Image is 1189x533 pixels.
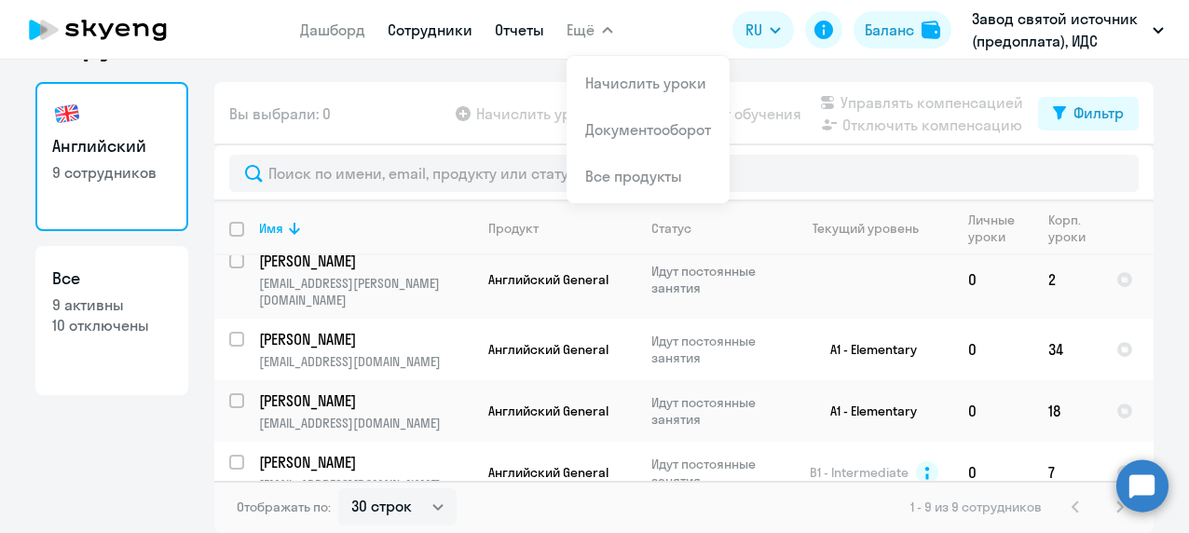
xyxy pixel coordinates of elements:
div: Корп. уроки [1048,212,1088,245]
span: Английский General [488,403,608,419]
div: Фильтр [1073,102,1124,124]
p: [PERSON_NAME] [259,251,470,271]
button: Ещё [567,11,613,48]
a: Сотрудники [388,20,472,39]
div: Продукт [488,220,539,237]
h3: Все [52,266,171,291]
td: 34 [1033,319,1101,380]
div: Текущий уровень [813,220,919,237]
p: Идут постоянные занятия [651,333,779,366]
td: 0 [953,240,1033,319]
span: Английский General [488,271,608,288]
span: Английский General [488,464,608,481]
p: 9 активны [52,294,171,315]
td: 7 [1033,442,1101,503]
h3: Английский [52,134,171,158]
img: english [52,99,82,129]
div: Продукт [488,220,635,237]
p: [EMAIL_ADDRESS][DOMAIN_NAME] [259,353,472,370]
a: Английский9 сотрудников [35,82,188,231]
button: Фильтр [1038,97,1139,130]
a: Дашборд [300,20,365,39]
a: Все9 активны10 отключены [35,246,188,395]
button: RU [732,11,794,48]
button: Балансbalance [854,11,951,48]
span: Вы выбрали: 0 [229,102,331,125]
div: Баланс [865,19,914,41]
td: A1 - Elementary [780,319,953,380]
img: balance [922,20,940,39]
button: Завод святой источник (предоплата), ИДС БОРЖОМИ, ООО [963,7,1173,52]
p: [PERSON_NAME] [259,390,470,411]
span: Отображать по: [237,499,331,515]
div: Имя [259,220,283,237]
p: Идут постоянные занятия [651,263,779,296]
a: [PERSON_NAME] [259,452,472,472]
span: Английский General [488,341,608,358]
p: [EMAIL_ADDRESS][DOMAIN_NAME] [259,415,472,431]
div: Статус [651,220,691,237]
a: [PERSON_NAME] [259,251,472,271]
td: 0 [953,319,1033,380]
div: Статус [651,220,779,237]
div: Личные уроки [968,212,1032,245]
div: Текущий уровень [795,220,952,237]
td: 18 [1033,380,1101,442]
p: 9 сотрудников [52,162,171,183]
a: Отчеты [495,20,544,39]
span: Ещё [567,19,594,41]
p: [EMAIL_ADDRESS][PERSON_NAME][DOMAIN_NAME] [259,275,472,308]
a: [PERSON_NAME] [259,329,472,349]
input: Поиск по имени, email, продукту или статусу [229,155,1139,192]
p: 10 отключены [52,315,171,335]
div: Корп. уроки [1048,212,1100,245]
p: [PERSON_NAME] [259,329,470,349]
td: 0 [953,380,1033,442]
p: Завод святой источник (предоплата), ИДС БОРЖОМИ, ООО [972,7,1145,52]
div: Имя [259,220,472,237]
td: 0 [953,442,1033,503]
span: B1 - Intermediate [810,464,909,481]
p: Идут постоянные занятия [651,394,779,428]
a: Все продукты [585,167,682,185]
div: Личные уроки [968,212,1020,245]
span: RU [745,19,762,41]
p: [PERSON_NAME] [259,452,470,472]
span: 1 - 9 из 9 сотрудников [910,499,1042,515]
td: A1 - Elementary [780,380,953,442]
a: Начислить уроки [585,74,706,92]
td: 2 [1033,240,1101,319]
p: [EMAIL_ADDRESS][DOMAIN_NAME] [259,476,472,493]
a: [PERSON_NAME] [259,390,472,411]
a: Документооборот [585,120,711,139]
p: Идут постоянные занятия [651,456,779,489]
